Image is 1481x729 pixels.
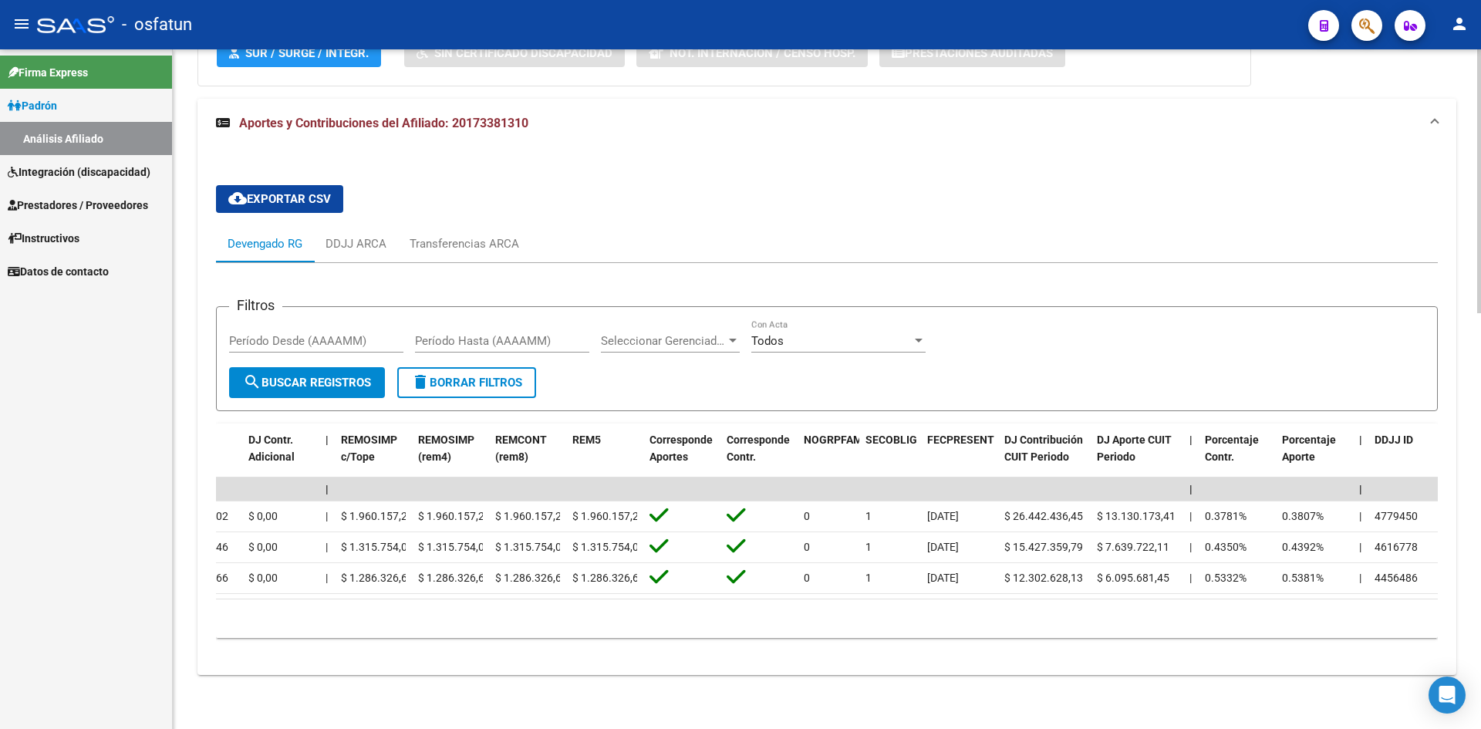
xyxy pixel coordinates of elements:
[572,434,601,446] span: REM5
[243,376,371,390] span: Buscar Registros
[804,541,810,553] span: 0
[798,424,859,491] datatable-header-cell: NOGRPFAM
[1282,434,1336,464] span: Porcentaje Aporte
[927,572,959,584] span: [DATE]
[1205,541,1247,553] span: 0.4350%
[1359,434,1362,446] span: |
[8,97,57,114] span: Padrón
[248,541,278,553] span: $ 0,00
[859,424,921,491] datatable-header-cell: SECOBLIG
[1004,510,1083,522] span: $ 26.442.436,45
[921,424,998,491] datatable-header-cell: FECPRESENT
[1004,434,1083,464] span: DJ Contribución CUIT Periodo
[1282,510,1324,522] span: 0.3807%
[1359,510,1361,522] span: |
[319,424,335,491] datatable-header-cell: |
[495,541,568,553] span: $ 1.315.754,08
[404,39,625,67] button: Sin Certificado Discapacidad
[1189,483,1193,495] span: |
[326,510,328,522] span: |
[217,39,381,67] button: SUR / SURGE / INTEGR.
[572,572,645,584] span: $ 1.286.326,69
[1205,510,1247,522] span: 0.3781%
[216,185,343,213] button: Exportar CSV
[341,434,397,464] span: REMOSIMP c/Tope
[341,572,413,584] span: $ 1.286.326,69
[1004,541,1083,553] span: $ 15.427.359,79
[751,334,784,348] span: Todos
[1359,541,1361,553] span: |
[865,541,872,553] span: 1
[397,367,536,398] button: Borrar Filtros
[8,197,148,214] span: Prestadores / Proveedores
[197,148,1456,675] div: Aportes y Contribuciones del Afiliado: 20173381310
[572,510,645,522] span: $ 1.960.157,28
[228,235,302,252] div: Devengado RG
[495,434,547,464] span: REMCONT (rem8)
[879,39,1065,67] button: Prestaciones Auditadas
[410,235,519,252] div: Transferencias ARCA
[1097,510,1176,522] span: $ 13.130.173,41
[1183,424,1199,491] datatable-header-cell: |
[865,572,872,584] span: 1
[418,572,491,584] span: $ 1.286.326,69
[1282,541,1324,553] span: 0.4392%
[1189,434,1193,446] span: |
[1375,569,1418,587] div: 4456486
[434,46,612,60] span: Sin Certificado Discapacidad
[927,510,959,522] span: [DATE]
[243,373,261,391] mat-icon: search
[326,483,329,495] span: |
[239,116,528,130] span: Aportes y Contribuciones del Afiliado: 20173381310
[341,510,413,522] span: $ 1.960.157,28
[489,424,566,491] datatable-header-cell: REMCONT (rem8)
[1189,510,1192,522] span: |
[245,46,369,60] span: SUR / SURGE / INTEGR.
[1359,572,1361,584] span: |
[1375,538,1418,556] div: 4616778
[495,572,568,584] span: $ 1.286.326,69
[572,541,645,553] span: $ 1.315.754,08
[412,424,489,491] datatable-header-cell: REMOSIMP (rem4)
[122,8,192,42] span: - osfatun
[8,263,109,280] span: Datos de contacto
[1282,572,1324,584] span: 0.5381%
[566,424,643,491] datatable-header-cell: REM5
[1091,424,1183,491] datatable-header-cell: DJ Aporte CUIT Periodo
[1199,424,1276,491] datatable-header-cell: Porcentaje Contr.
[1375,434,1413,446] span: DDJJ ID
[228,192,331,206] span: Exportar CSV
[418,510,491,522] span: $ 1.960.157,28
[228,189,247,208] mat-icon: cloud_download
[1097,434,1172,464] span: DJ Aporte CUIT Periodo
[1450,15,1469,33] mat-icon: person
[601,334,726,348] span: Seleccionar Gerenciador
[1189,541,1192,553] span: |
[1359,483,1362,495] span: |
[643,424,720,491] datatable-header-cell: Corresponde Aportes
[248,572,278,584] span: $ 0,00
[1004,572,1083,584] span: $ 12.302.628,13
[1429,677,1466,714] div: Open Intercom Messenger
[411,373,430,391] mat-icon: delete
[248,510,278,522] span: $ 0,00
[1353,424,1368,491] datatable-header-cell: |
[1097,572,1169,584] span: $ 6.095.681,45
[197,99,1456,148] mat-expansion-panel-header: Aportes y Contribuciones del Afiliado: 20173381310
[804,510,810,522] span: 0
[326,235,386,252] div: DDJJ ARCA
[649,434,713,464] span: Corresponde Aportes
[8,230,79,247] span: Instructivos
[8,164,150,181] span: Integración (discapacidad)
[865,510,872,522] span: 1
[905,46,1053,60] span: Prestaciones Auditadas
[1205,572,1247,584] span: 0.5332%
[636,39,868,67] button: Not. Internacion / Censo Hosp.
[341,541,413,553] span: $ 1.315.754,08
[326,434,329,446] span: |
[418,541,491,553] span: $ 1.315.754,08
[411,376,522,390] span: Borrar Filtros
[727,434,790,464] span: Corresponde Contr.
[1368,424,1438,491] datatable-header-cell: DDJJ ID
[229,295,282,316] h3: Filtros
